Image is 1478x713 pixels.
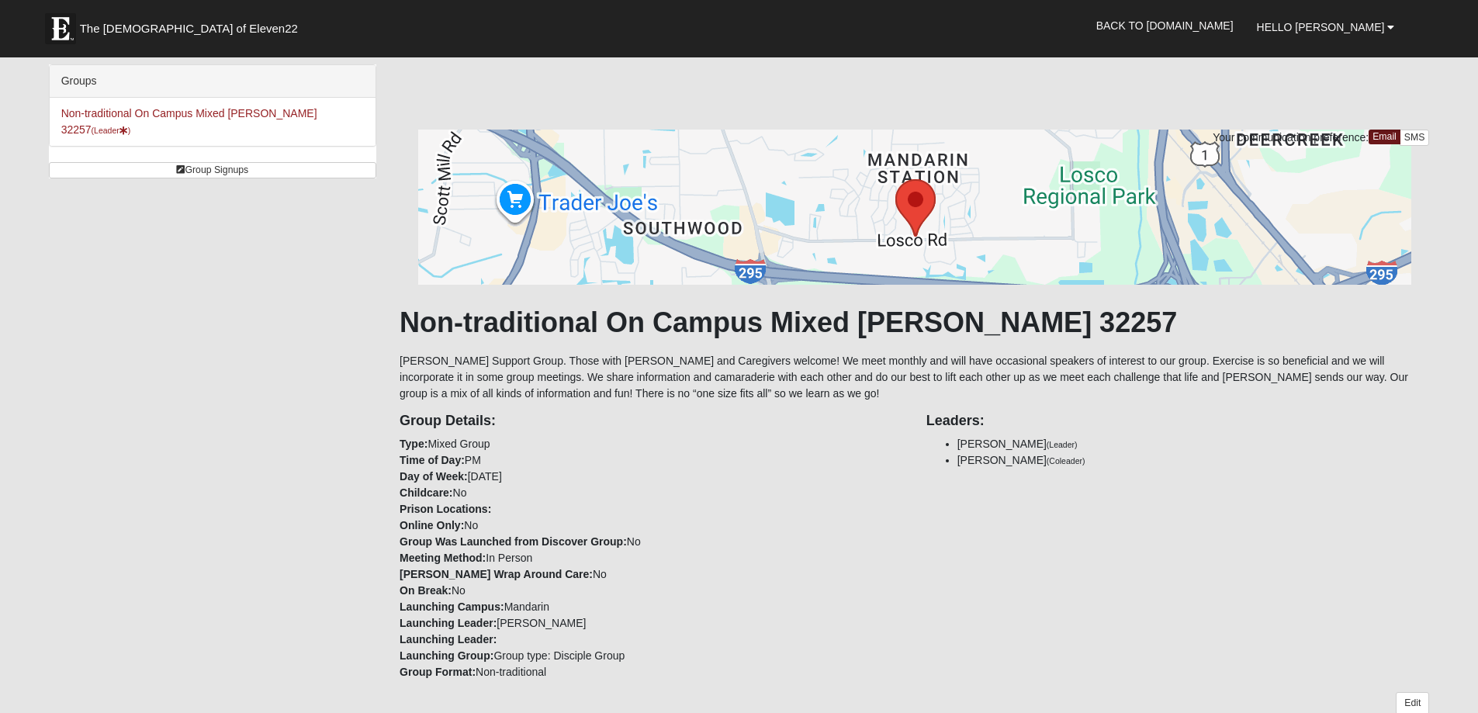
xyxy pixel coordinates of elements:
[400,470,468,483] strong: Day of Week:
[926,413,1430,430] h4: Leaders:
[1245,8,1407,47] a: Hello [PERSON_NAME]
[400,584,452,597] strong: On Break:
[400,552,486,564] strong: Meeting Method:
[1085,6,1245,45] a: Back to [DOMAIN_NAME]
[1400,130,1430,146] a: SMS
[37,5,348,44] a: The [DEMOGRAPHIC_DATA] of Eleven22
[400,413,903,430] h4: Group Details:
[400,486,452,499] strong: Childcare:
[50,65,376,98] div: Groups
[400,649,493,662] strong: Launching Group:
[45,13,76,44] img: Eleven22 logo
[400,633,497,646] strong: Launching Leader:
[49,162,376,178] a: Group Signups
[400,306,1429,339] h1: Non-traditional On Campus Mixed [PERSON_NAME] 32257
[957,452,1430,469] li: [PERSON_NAME]
[400,535,627,548] strong: Group Was Launched from Discover Group:
[1369,130,1400,144] a: Email
[400,568,593,580] strong: [PERSON_NAME] Wrap Around Care:
[400,503,491,515] strong: Prison Locations:
[92,126,131,135] small: (Leader )
[80,21,298,36] span: The [DEMOGRAPHIC_DATA] of Eleven22
[388,402,915,680] div: Mixed Group PM [DATE] No No No In Person No No Mandarin [PERSON_NAME] Group type: Disciple Group ...
[957,436,1430,452] li: [PERSON_NAME]
[400,454,465,466] strong: Time of Day:
[400,666,476,678] strong: Group Format:
[61,107,317,136] a: Non-traditional On Campus Mixed [PERSON_NAME] 32257(Leader)
[400,617,497,629] strong: Launching Leader:
[1213,131,1369,144] span: Your communication preference:
[1047,440,1078,449] small: (Leader)
[400,601,504,613] strong: Launching Campus:
[1257,21,1385,33] span: Hello [PERSON_NAME]
[400,438,427,450] strong: Type:
[1047,456,1085,466] small: (Coleader)
[400,519,464,531] strong: Online Only:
